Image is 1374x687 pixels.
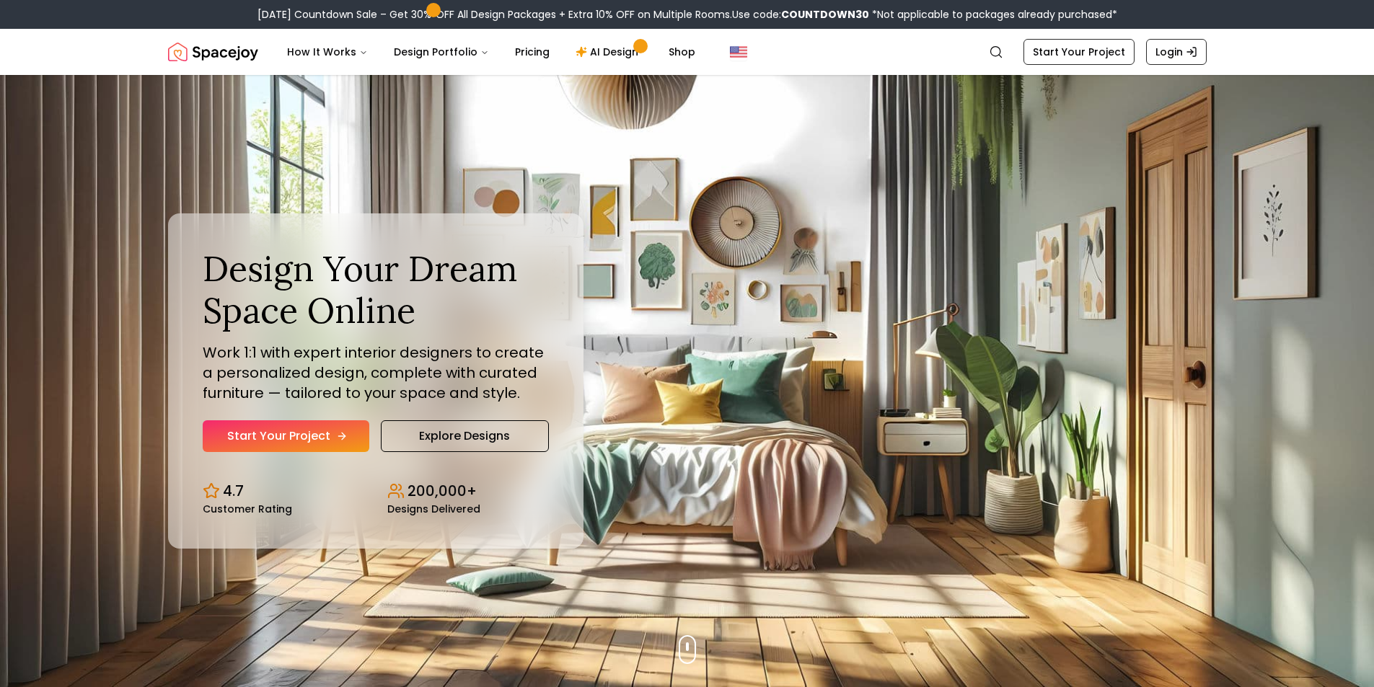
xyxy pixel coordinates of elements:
p: 200,000+ [408,481,477,501]
img: Spacejoy Logo [168,37,258,66]
a: Spacejoy [168,37,258,66]
h1: Design Your Dream Space Online [203,248,549,331]
nav: Global [168,29,1207,75]
a: Start Your Project [203,420,369,452]
img: United States [730,43,747,61]
a: Start Your Project [1023,39,1135,65]
span: Use code: [732,7,869,22]
a: Explore Designs [381,420,549,452]
span: *Not applicable to packages already purchased* [869,7,1117,22]
small: Designs Delivered [387,504,480,514]
nav: Main [276,37,707,66]
p: Work 1:1 with expert interior designers to create a personalized design, complete with curated fu... [203,342,549,403]
div: Design stats [203,469,549,514]
a: Shop [657,37,707,66]
button: How It Works [276,37,379,66]
b: COUNTDOWN30 [781,7,869,22]
button: Design Portfolio [382,37,501,66]
small: Customer Rating [203,504,292,514]
a: Login [1146,39,1207,65]
a: AI Design [564,37,654,66]
div: [DATE] Countdown Sale – Get 30% OFF All Design Packages + Extra 10% OFF on Multiple Rooms. [257,7,1117,22]
p: 4.7 [223,481,244,501]
a: Pricing [503,37,561,66]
